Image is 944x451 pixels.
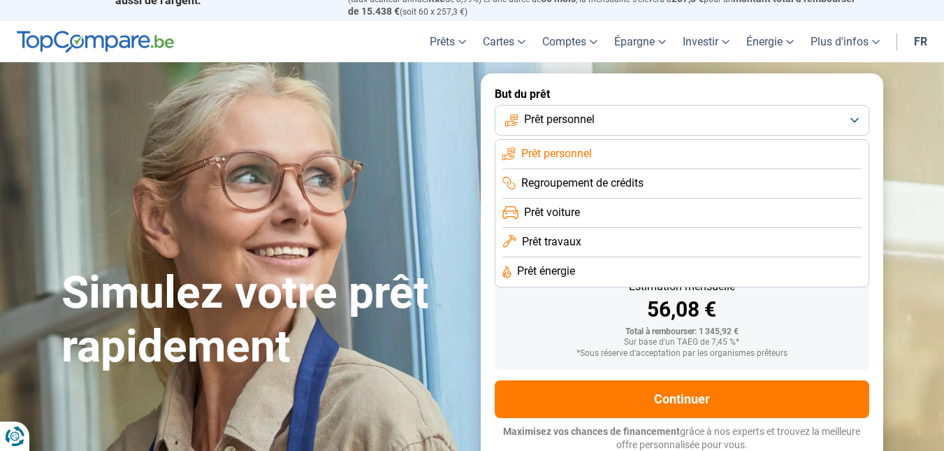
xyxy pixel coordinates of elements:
[506,349,858,359] div: *Sous réserve d'acceptation par les organismes prêteurs
[17,31,174,53] img: TopCompare
[906,21,936,62] a: fr
[506,327,858,337] div: Total à rembourser: 1 345,92 €
[61,266,464,374] h1: Simulez votre prêt rapidement
[674,21,738,62] a: Investir
[506,299,858,320] div: 56,08 €
[524,205,580,220] span: Prêt voiture
[606,21,674,62] a: Épargne
[738,21,802,62] a: Énergie
[506,281,858,292] div: Estimation mensuelle
[495,105,869,136] button: Prêt personnel
[534,21,606,62] a: Comptes
[503,426,680,437] span: Maximisez vos chances de financement
[524,112,595,127] span: Prêt personnel
[506,338,858,348] div: Sur base d'un TAEG de 7,45 %*
[421,21,474,62] a: Prêts
[474,21,534,62] a: Cartes
[521,176,644,191] span: Regroupement de crédits
[521,146,592,162] span: Prêt personnel
[802,21,888,62] a: Plus d'infos
[495,380,869,418] button: Continuer
[522,234,581,250] span: Prêt travaux
[517,264,575,279] span: Prêt énergie
[495,87,869,101] label: But du prêt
